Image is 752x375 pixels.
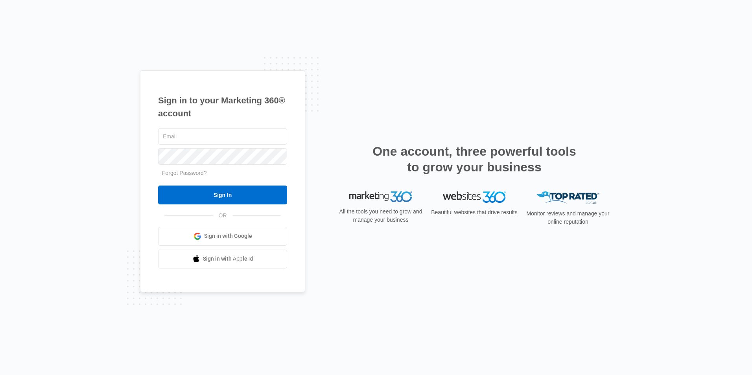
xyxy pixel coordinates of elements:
[337,208,425,224] p: All the tools you need to grow and manage your business
[524,210,612,226] p: Monitor reviews and manage your online reputation
[158,250,287,268] a: Sign in with Apple Id
[162,170,207,176] a: Forgot Password?
[430,208,518,217] p: Beautiful websites that drive results
[158,227,287,246] a: Sign in with Google
[443,191,506,203] img: Websites 360
[203,255,253,263] span: Sign in with Apple Id
[370,143,579,175] h2: One account, three powerful tools to grow your business
[158,128,287,145] input: Email
[204,232,252,240] span: Sign in with Google
[158,94,287,120] h1: Sign in to your Marketing 360® account
[349,191,412,202] img: Marketing 360
[213,211,232,220] span: OR
[158,186,287,204] input: Sign In
[536,191,599,204] img: Top Rated Local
